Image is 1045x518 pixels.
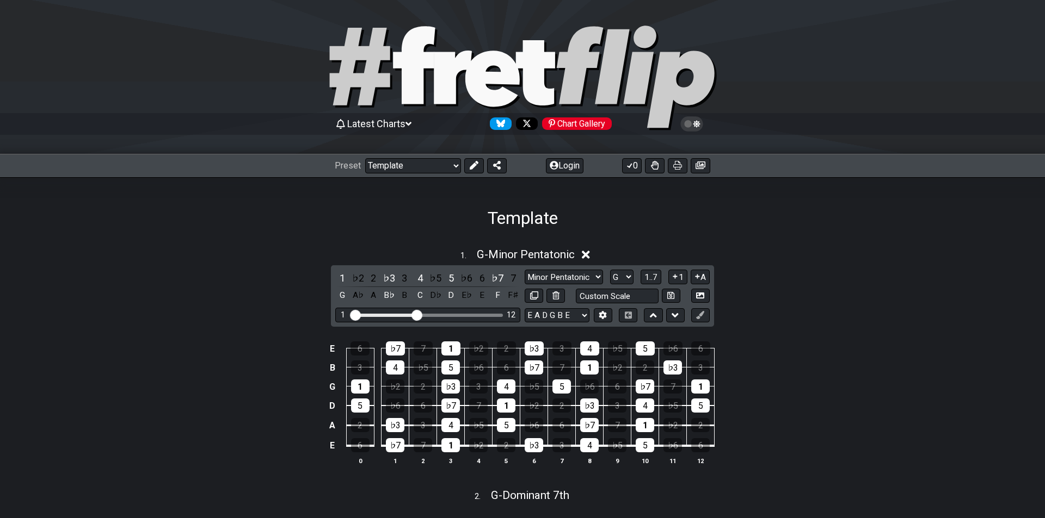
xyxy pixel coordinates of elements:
div: Visible fret range [335,308,520,322]
th: 9 [604,455,631,466]
div: 7 [552,360,571,375]
div: 1 [636,418,654,432]
div: 7 [663,379,682,394]
div: ♭7 [386,341,405,355]
div: toggle pitch class [335,288,349,303]
th: 11 [659,455,687,466]
div: 5 [691,398,710,413]
th: 5 [493,455,520,466]
div: 1 [441,341,460,355]
button: 1 [668,270,687,284]
div: toggle scale degree [335,271,349,285]
div: toggle pitch class [382,288,396,303]
div: 12 [507,310,515,320]
a: Follow #fretflip at Bluesky [485,117,512,130]
div: 2 [351,418,370,432]
button: Share Preset [487,158,507,173]
div: 1 [351,379,370,394]
div: toggle pitch class [366,288,380,303]
div: toggle scale degree [397,271,411,285]
div: ♭6 [469,360,488,375]
button: Create image [691,158,710,173]
td: B [326,358,339,377]
div: toggle scale degree [475,271,489,285]
div: ♭5 [525,379,543,394]
div: ♭2 [469,341,488,355]
button: Move down [666,308,685,323]
div: ♭2 [469,438,488,452]
div: 5 [636,341,655,355]
div: 5 [497,418,515,432]
div: 2 [497,341,516,355]
th: 6 [520,455,548,466]
div: 2 [552,398,571,413]
div: toggle pitch class [490,288,505,303]
select: Preset [365,158,461,173]
button: Store user defined scale [662,289,680,303]
th: 4 [465,455,493,466]
button: Delete [546,289,565,303]
div: ♭6 [386,398,404,413]
div: 7 [414,438,432,452]
button: Copy [525,289,543,303]
td: G [326,377,339,396]
div: 3 [351,360,370,375]
div: 6 [608,379,626,394]
div: ♭2 [663,418,682,432]
h1: Template [488,208,558,228]
div: ♭5 [469,418,488,432]
div: ♭5 [414,360,432,375]
button: 0 [622,158,642,173]
div: ♭7 [386,438,404,452]
th: 7 [548,455,576,466]
div: ♭6 [663,341,683,355]
button: First click edit preset to enable marker editing [691,308,710,323]
div: toggle scale degree [490,271,505,285]
span: Latest Charts [347,118,405,129]
div: toggle pitch class [428,288,442,303]
div: ♭5 [663,398,682,413]
div: ♭5 [608,438,626,452]
span: G - Dominant 7th [491,489,569,502]
div: toggle scale degree [366,271,380,285]
button: Login [546,158,583,173]
button: Create Image [691,289,710,303]
button: Move up [644,308,662,323]
div: 5 [351,398,370,413]
div: 1 [441,438,460,452]
span: 2 . [475,491,491,503]
div: toggle pitch class [506,288,520,303]
div: ♭3 [663,360,682,375]
div: 1 [580,360,599,375]
div: 6 [552,418,571,432]
td: E [326,339,339,358]
div: ♭6 [663,438,682,452]
div: 1 [691,379,710,394]
span: Preset [335,160,361,171]
div: 3 [414,418,432,432]
div: 2 [691,418,710,432]
select: Tuning [525,308,589,323]
div: 2 [497,438,515,452]
th: 2 [409,455,437,466]
div: ♭3 [525,341,544,355]
div: 7 [608,418,626,432]
div: toggle pitch class [351,288,365,303]
span: G - Minor Pentatonic [477,248,575,261]
div: 3 [608,398,626,413]
div: toggle pitch class [459,288,474,303]
th: 8 [576,455,604,466]
div: 3 [469,379,488,394]
td: A [326,415,339,435]
div: 1 [497,398,515,413]
div: 4 [386,360,404,375]
div: ♭2 [386,379,404,394]
button: Toggle horizontal chord view [619,308,637,323]
div: ♭6 [525,418,543,432]
th: 10 [631,455,659,466]
div: 4 [441,418,460,432]
div: 2 [414,379,432,394]
span: 1..7 [644,272,657,282]
th: 3 [437,455,465,466]
div: 3 [691,360,710,375]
